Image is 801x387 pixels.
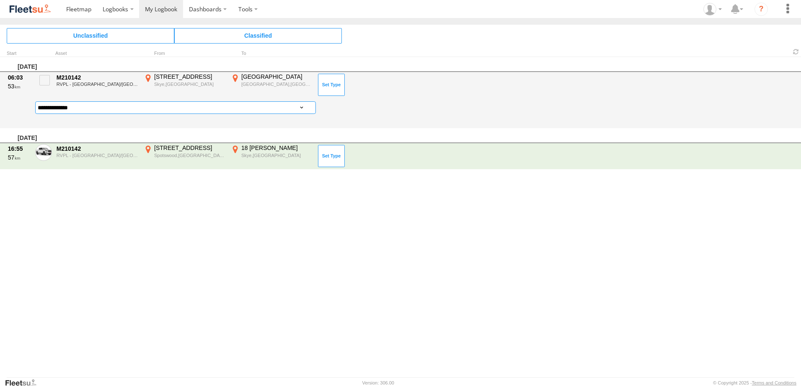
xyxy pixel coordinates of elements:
[57,145,138,152] div: M210142
[318,145,345,167] button: Click to Set
[57,74,138,81] div: M210142
[241,152,312,158] div: Skye,[GEOGRAPHIC_DATA]
[752,380,796,385] a: Terms and Conditions
[700,3,725,15] div: Anthony Winton
[142,52,226,56] div: From
[174,28,342,43] span: Click to view Classified Trips
[241,144,312,152] div: 18 [PERSON_NAME]
[7,28,174,43] span: Click to view Unclassified Trips
[57,153,138,158] div: RVPL - [GEOGRAPHIC_DATA]/[GEOGRAPHIC_DATA]/[GEOGRAPHIC_DATA]
[791,48,801,56] span: Refresh
[230,73,313,97] label: Click to View Event Location
[230,144,313,168] label: Click to View Event Location
[142,73,226,97] label: Click to View Event Location
[241,81,312,87] div: [GEOGRAPHIC_DATA],[GEOGRAPHIC_DATA]
[8,83,31,90] div: 53
[8,154,31,161] div: 57
[754,3,768,16] i: ?
[154,81,225,87] div: Skye,[GEOGRAPHIC_DATA]
[8,145,31,152] div: 16:55
[713,380,796,385] div: © Copyright 2025 -
[8,74,31,81] div: 06:03
[55,52,139,56] div: Asset
[5,379,43,387] a: Visit our Website
[154,152,225,158] div: Spotswood,[GEOGRAPHIC_DATA]
[8,3,52,15] img: fleetsu-logo-horizontal.svg
[362,380,394,385] div: Version: 306.00
[230,52,313,56] div: To
[318,74,345,95] button: Click to Set
[57,82,138,87] div: RVPL - [GEOGRAPHIC_DATA]/[GEOGRAPHIC_DATA]/[GEOGRAPHIC_DATA]
[7,52,32,56] div: Click to Sort
[154,73,225,80] div: [STREET_ADDRESS]
[154,144,225,152] div: [STREET_ADDRESS]
[142,144,226,168] label: Click to View Event Location
[241,73,312,80] div: [GEOGRAPHIC_DATA]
